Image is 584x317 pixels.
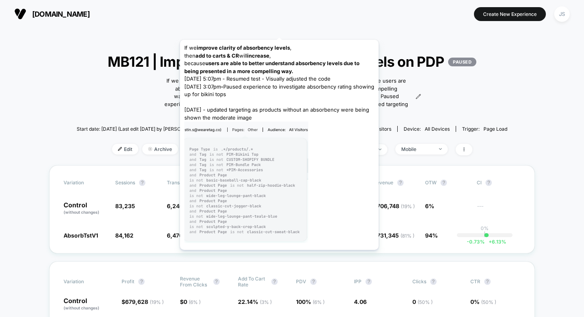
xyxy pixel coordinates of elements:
span: 4.06 [354,298,367,305]
button: ? [336,180,342,186]
span: Latest Version: [DATE] - [DATE] [223,144,323,155]
span: PDV [296,278,306,284]
span: OTW [425,180,469,186]
div: Trigger: [462,126,507,132]
span: + [489,239,492,245]
button: ? [441,180,447,186]
span: $ [122,298,164,305]
span: 22.14 % [238,298,272,305]
div: Pages: [298,126,329,132]
span: ( 50 % ) [481,299,496,305]
span: Clicks [412,278,426,284]
span: 0 % [470,298,496,305]
button: JS [552,6,572,22]
span: CR [219,180,225,186]
button: ? [200,180,206,186]
button: ? [139,180,145,186]
a: < Back to all live experiences [259,41,325,47]
span: ( 6 % ) [185,203,197,209]
span: $ [322,232,354,239]
button: ? [484,278,491,285]
div: Audience: [342,126,391,132]
span: 6% [425,203,434,209]
span: $ [270,203,307,209]
span: 0 [184,298,201,305]
span: $ [322,203,354,209]
span: 6,240 [167,203,197,209]
span: 100 % [296,298,325,305]
span: all devices [425,126,450,132]
span: 83,235 [115,203,135,209]
span: Archive [142,144,178,155]
span: 706,748 [377,203,415,209]
span: Edit [112,144,138,155]
span: PSV [322,180,332,186]
p: PAUSED [448,58,476,66]
div: Mobile [401,146,433,152]
img: end [439,148,442,150]
button: Create New Experience [474,7,546,21]
img: edit [118,147,122,151]
span: ( 19 % ) [340,203,354,209]
button: ? [397,180,404,186]
span: --- [477,204,520,215]
span: Variation [64,180,107,186]
p: Control [64,298,114,311]
span: $ [180,298,201,305]
span: Preview [182,144,219,155]
span: CTR [470,278,480,284]
span: Start date: [DATE] (Last edit [DATE] by [PERSON_NAME][EMAIL_ADDRESS][DOMAIN_NAME]) [77,126,284,132]
span: Profit [122,278,134,284]
span: [DOMAIN_NAME] [32,10,90,18]
button: ? [229,180,236,186]
span: 84,162 [115,232,133,239]
button: ? [365,278,372,285]
span: Add To Cart Rate [238,276,267,288]
span: $ [373,232,414,239]
button: ? [271,278,278,285]
p: 0% [481,225,489,231]
span: Transactions [167,180,196,186]
div: + 2.6 % [239,230,257,240]
span: Sessions [115,180,135,186]
span: AOV [270,180,281,186]
span: ( 19 % ) [150,299,164,305]
span: ( 94 % ) [184,233,199,239]
img: calendar [229,147,234,151]
span: $ [373,203,415,209]
div: JS [554,6,570,22]
span: Page Load [483,126,507,132]
div: sessions with impression [341,147,373,153]
button: ? [310,278,317,285]
span: ( 50 % ) [418,299,433,305]
span: 112.93 [274,232,307,239]
button: [DOMAIN_NAME] [12,8,92,20]
span: ( 6 % ) [313,299,325,305]
span: (without changes) [64,210,99,215]
span: Revenue From Clicks [180,276,209,288]
p: Control [64,202,107,215]
button: ? [213,278,220,285]
button: ? [430,278,437,285]
img: end [379,149,381,150]
span: ( 81 % ) [400,233,414,239]
span: 6.13 % [485,239,506,245]
span: 7.69 % [219,232,236,239]
span: AbsorbTstV1 [64,232,98,239]
button: ? [138,278,145,285]
span: Revenue [373,180,393,186]
span: IPP [354,278,362,284]
span: 113.26 [274,203,307,209]
span: ( 3 % ) [260,299,272,305]
span: 731,345 [377,232,414,239]
span: Device: [397,126,456,132]
span: Variation [64,276,107,288]
span: All Visitors [368,126,391,132]
span: ( 81 % ) [293,203,307,209]
button: ? [285,180,291,186]
span: 0 [412,298,433,305]
span: 7.50 % [219,203,236,209]
span: 6,476 [167,232,199,239]
span: 8.49 [325,203,354,209]
img: Visually logo [14,8,26,20]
